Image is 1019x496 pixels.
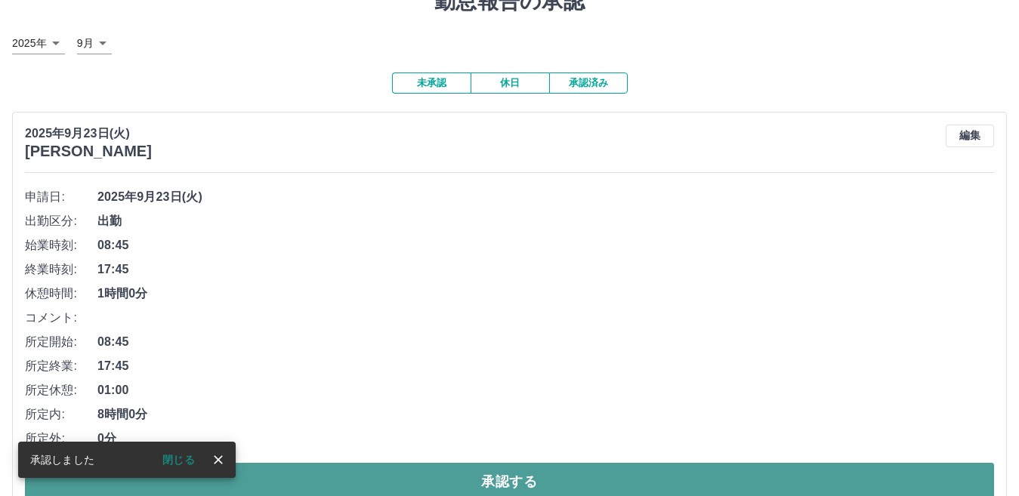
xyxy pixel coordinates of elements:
[30,446,94,473] div: 承認しました
[97,381,994,399] span: 01:00
[97,188,994,206] span: 2025年9月23日(火)
[25,143,152,160] h3: [PERSON_NAME]
[25,125,152,143] p: 2025年9月23日(火)
[25,405,97,424] span: 所定内:
[77,32,112,54] div: 9月
[25,430,97,448] span: 所定外:
[97,212,994,230] span: 出勤
[549,72,628,94] button: 承認済み
[97,236,994,254] span: 08:45
[97,285,994,303] span: 1時間0分
[97,430,994,448] span: 0分
[392,72,471,94] button: 未承認
[25,212,97,230] span: 出勤区分:
[97,357,994,375] span: 17:45
[150,448,207,471] button: 閉じる
[25,260,97,279] span: 終業時刻:
[207,448,230,471] button: close
[25,285,97,303] span: 休憩時間:
[25,381,97,399] span: 所定休憩:
[25,309,97,327] span: コメント:
[25,333,97,351] span: 所定開始:
[12,32,65,54] div: 2025年
[946,125,994,147] button: 編集
[97,405,994,424] span: 8時間0分
[97,260,994,279] span: 17:45
[25,357,97,375] span: 所定終業:
[25,236,97,254] span: 始業時刻:
[25,188,97,206] span: 申請日:
[97,333,994,351] span: 08:45
[471,72,549,94] button: 休日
